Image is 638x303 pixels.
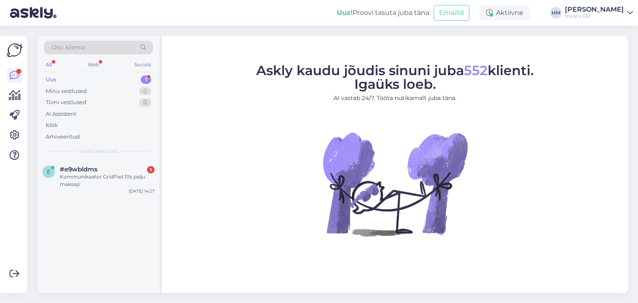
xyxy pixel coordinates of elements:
div: All [44,59,54,70]
div: HM [550,7,562,19]
div: Minu vestlused [46,87,87,95]
span: Otsi kliente [52,43,85,52]
div: 0 [139,87,151,95]
span: #e9wbldms [60,166,98,173]
div: Invaru OÜ [565,13,624,20]
b: Uus! [337,9,353,17]
div: Tiimi vestlused [46,98,86,107]
img: Askly Logo [7,42,22,58]
button: Emailid [434,5,469,21]
div: Web [86,59,101,70]
div: 1 [141,76,151,84]
div: Kõik [46,121,58,130]
div: Arhiveeritud [46,133,80,141]
div: [PERSON_NAME] [565,6,624,13]
img: No Chat active [320,109,470,259]
div: Uus [46,76,56,84]
span: 552 [464,62,488,78]
span: Uued vestlused [79,147,118,155]
p: AI vastab 24/7. Tööta nutikamalt juba täna. [256,94,534,103]
div: Kommunikaator GridPad 10s palju maksap [60,173,155,188]
div: Proovi tasuta juba täna: [337,8,430,18]
div: AI Assistent [46,110,76,118]
div: [DATE] 14:27 [129,188,155,194]
span: Askly kaudu jõudis sinuni juba klienti. Igaüks loeb. [256,62,534,92]
span: e [47,169,50,175]
a: [PERSON_NAME]Invaru OÜ [565,6,633,20]
div: 0 [139,98,151,107]
div: Socials [133,59,153,70]
div: 1 [147,166,155,173]
div: Aktiivne [479,5,530,20]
